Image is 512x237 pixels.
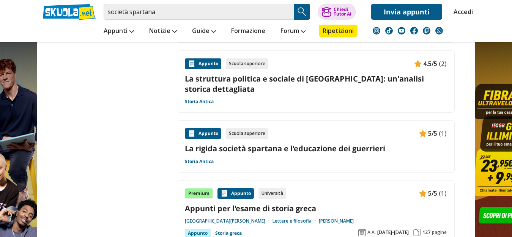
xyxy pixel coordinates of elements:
[226,128,268,139] div: Scuola superiore
[423,59,437,69] span: 4.5/5
[413,229,421,236] img: Pagine
[190,25,218,38] a: Guide
[377,229,409,235] span: [DATE]-[DATE]
[439,129,447,138] span: (1)
[334,7,351,16] div: Chiedi Tutor AI
[188,60,195,67] img: Appunti contenuto
[358,229,366,236] img: Anno accademico
[279,25,307,38] a: Forum
[398,27,405,35] img: youtube
[188,130,195,137] img: Appunti contenuto
[423,27,430,35] img: twitch
[185,188,213,199] div: Premium
[229,25,267,38] a: Formazione
[432,229,447,235] span: pagine
[428,188,437,198] span: 5/5
[226,58,268,69] div: Scuola superiore
[273,218,319,224] a: Lettere e filosofia
[319,218,354,224] a: [PERSON_NAME]
[422,229,430,235] span: 127
[367,229,376,235] span: A.A.
[185,218,273,224] a: [GEOGRAPHIC_DATA][PERSON_NAME]
[454,4,469,20] a: Accedi
[385,27,393,35] img: tiktok
[296,6,308,17] img: Cerca appunti, riassunti o versioni
[318,4,356,20] button: ChiediTutor AI
[439,59,447,69] span: (2)
[428,129,437,138] span: 5/5
[102,25,136,38] a: Appunti
[371,4,442,20] a: Invia appunti
[258,188,286,199] div: Università
[217,188,254,199] div: Appunto
[419,130,427,137] img: Appunti contenuto
[414,60,422,67] img: Appunti contenuto
[147,25,179,38] a: Notizie
[185,58,221,69] div: Appunto
[419,190,427,197] img: Appunti contenuto
[221,190,228,197] img: Appunti contenuto
[319,25,358,37] a: Ripetizioni
[294,4,310,20] button: Search Button
[185,74,447,94] a: La struttura politica e sociale di [GEOGRAPHIC_DATA]: un'analisi storica dettagliata
[104,4,294,20] input: Cerca appunti, riassunti o versioni
[185,159,214,165] a: Storia Antica
[439,188,447,198] span: (1)
[185,99,214,105] a: Storia Antica
[185,203,447,213] a: Appunti per l'esame di storia greca
[435,27,443,35] img: WhatsApp
[410,27,418,35] img: facebook
[185,143,447,154] a: La rigida società spartana e l'educazione dei guerrieri
[373,27,380,35] img: instagram
[185,128,221,139] div: Appunto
